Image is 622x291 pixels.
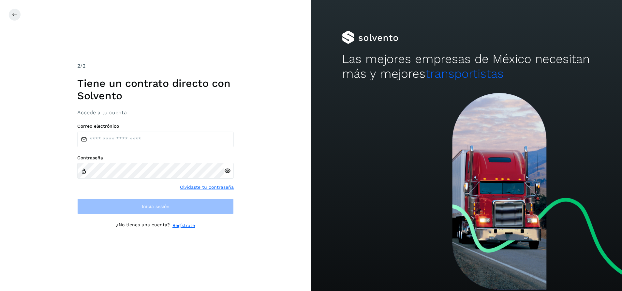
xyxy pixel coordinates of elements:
h1: Tiene un contrato directo con Solvento [77,77,234,102]
button: Inicia sesión [77,199,234,214]
h2: Las mejores empresas de México necesitan más y mejores [342,52,591,81]
p: ¿No tienes una cuenta? [116,222,170,229]
a: Regístrate [172,222,195,229]
span: transportistas [425,67,504,81]
div: /2 [77,62,234,70]
label: Contraseña [77,155,234,161]
span: Inicia sesión [142,204,170,209]
span: 2 [77,63,80,69]
h3: Accede a tu cuenta [77,109,234,116]
label: Correo electrónico [77,123,234,129]
a: Olvidaste tu contraseña [180,184,234,191]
